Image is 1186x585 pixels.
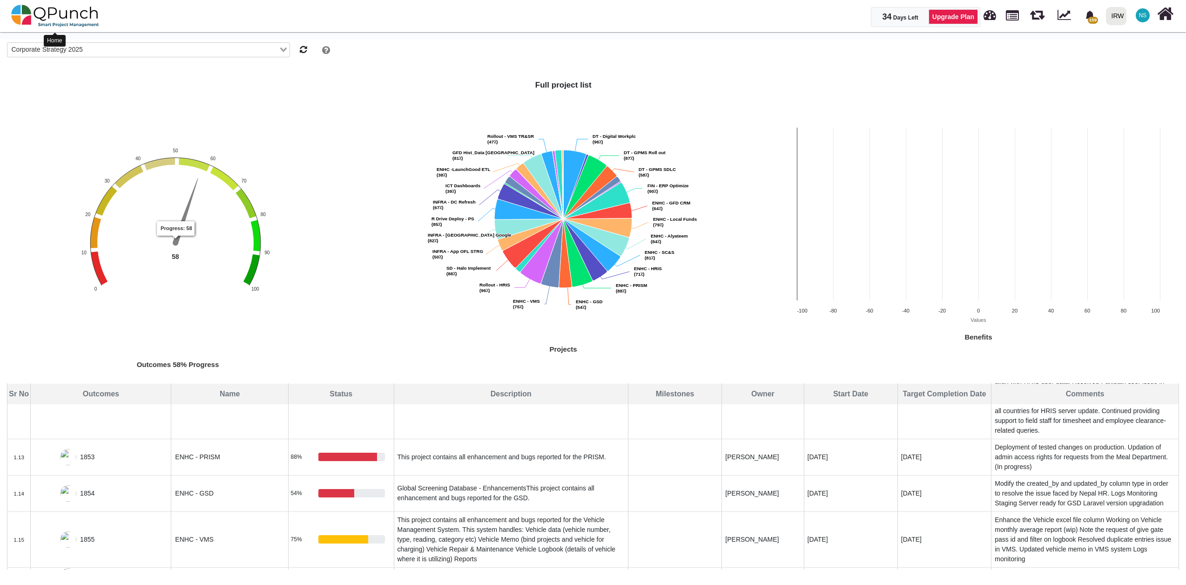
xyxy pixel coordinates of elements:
[542,151,564,219] path: Rollout - VMS TR&SR, 47%. Outcomes.
[171,475,289,511] td: ENHC - GSD
[559,219,572,288] path: ENHC - GSD, 54%. Outcomes.
[7,439,31,475] td: 1.13
[524,154,564,218] path: GFD Hist_Data Norway, 81%. Outcomes.
[616,283,647,288] tspan: ENHC - PRISM
[563,219,607,281] path: ENHC - HRIS, 71%. Outcomes.
[797,308,807,313] text: -100
[1082,7,1098,24] div: Notification
[897,383,991,404] th: Target Completion Date
[513,299,540,304] tspan: ENHC - VMS
[550,345,577,353] text: Projects
[639,167,676,172] tspan: DT - GPMS SDLC
[897,475,991,511] td: [DATE]
[7,511,31,567] td: 1.15
[722,567,804,585] td: [PERSON_NAME]
[1112,8,1124,24] div: IRW
[172,253,179,260] text: 58
[432,249,483,259] text: (50٪)
[433,199,476,210] text: (67٪)
[1130,0,1155,30] a: NS
[1079,0,1102,30] a: bell fill159
[652,200,690,205] tspan: ENHC - GFD CRM
[563,150,586,219] path: DT - Digital Workplc, 96%. Outcomes.
[104,178,110,184] text: 30
[505,177,564,219] path: IRUK CRM Data Clean, 32%. Outcomes.
[628,383,721,404] th: Milestones
[394,511,628,567] td: This project contains all enhancement and bugs reported for the Vehicle Management System. This s...
[7,567,31,585] td: 1.16
[563,218,632,237] path: ENHC - Local Funds, 79%. Outcomes.
[264,250,270,255] text: 90
[964,333,992,341] text: Benefits
[1157,5,1173,23] i: Home
[44,35,66,47] div: Home
[431,216,474,227] text: (85٪)
[1121,308,1126,313] text: 80
[634,266,662,277] text: (71٪)
[991,475,1179,511] td: Modify the created_by and updated_by column type in order to resolve the issue faced by Nepal HR....
[498,219,563,251] path: INFRA - App OFL STRG, 50%. Outcomes.
[991,439,1179,475] td: Deployment of tested changes on production. Updation of admin access rights for requests from the...
[616,283,647,293] text: (88٪)
[541,219,564,287] path: ENHC - VMS, 75%. Outcomes.
[394,383,628,404] th: Description
[1102,0,1130,31] a: IRW
[503,219,563,268] path: SD - Halo Implement, 88%. Outcomes.
[428,232,512,243] text: (82٪)
[487,134,534,139] tspan: Rollout - VMS TR&SR
[1136,8,1150,22] span: Nadeem Sheikh
[563,154,588,219] path: DT - IRUK CRM, 9%. Outcomes.
[722,475,804,511] td: [PERSON_NAME]
[289,449,310,464] div: 88%
[7,475,31,511] td: 1.14
[929,9,978,24] a: Upgrade Plan
[722,383,804,404] th: Owner
[1085,308,1090,313] text: 60
[804,439,897,475] td: [DATE]
[289,486,310,501] div: 54%
[289,383,394,404] th: Status
[171,439,289,475] td: ENHC - PRISM
[1048,308,1054,313] text: 40
[173,177,200,244] path: 58. Progress.
[1088,17,1098,24] span: 159
[394,439,628,475] td: This project contains all enhancement and bugs reported for the PRISM.
[977,308,980,313] text: 0
[377,98,749,359] div: Projects. Highcharts interactive chart.
[432,249,483,254] tspan: INFRA - App OFL STRG
[80,531,94,548] span: 1855
[991,383,1179,404] th: Comments
[624,150,666,155] tspan: DT - GPMS Roll out
[804,475,897,511] td: [DATE]
[479,282,510,293] text: (96٪)
[866,308,873,313] text: -60
[576,299,603,304] tspan: ENHC - GSD
[494,199,563,219] path: R Drive Deploy - PS, 85%. Outcomes.
[437,167,490,172] tspan: ENHC -LaunchGood ETL
[452,150,534,161] text: (81٪)
[897,439,991,475] td: [DATE]
[498,184,564,219] path: INFRA - DC Refresh, 67%. Outcomes.
[634,266,662,271] tspan: ENHC - HRIS
[289,475,394,511] td: 54
[991,511,1179,567] td: Enhance the Vehicle excel file column Working on Vehicle monthly average report (wip) Note the re...
[593,134,636,144] text: (96٪)
[651,233,688,244] text: (84٪)
[394,475,628,511] td: Global Screening Database - Enhancements ​​​​​This project contains all enhancement and bugs repo...
[563,155,606,219] path: DT - GPMS Roll out, 87%. Outcomes.
[11,2,99,30] img: qpunch-sp.fa6292f.png
[647,183,689,188] tspan: FIN - ERP Optimize
[171,567,289,585] td: Rollout - HRIS
[562,150,563,219] path: GFD - Spain, 0%. Outcomes.
[445,183,481,188] tspan: ICT Dashboards
[173,148,178,153] text: 50
[651,233,688,238] tspan: ENHC - Alyateem
[513,299,540,309] text: (75٪)
[792,123,1165,347] svg: Interactive chart
[60,485,76,502] img: 1d88236c-83cb-4413-9a32-e34c5c0f92aa.png
[593,134,636,139] tspan: DT - Digital Workplc
[1151,308,1160,313] text: 100
[80,568,94,585] span: 1856
[175,536,213,543] span: ENHC - VMS
[563,181,621,219] path: DT - Amanah Ph 2, 5%. Outcomes.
